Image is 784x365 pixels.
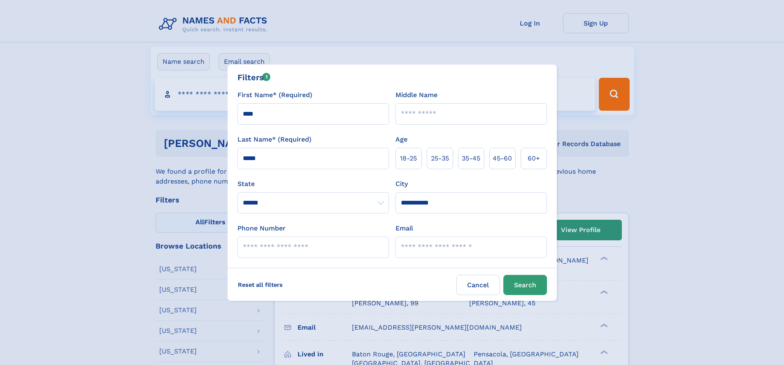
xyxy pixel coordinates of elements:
label: Middle Name [395,90,437,100]
span: 18‑25 [400,153,417,163]
label: Email [395,223,413,233]
span: 25‑35 [431,153,449,163]
span: 45‑60 [493,153,512,163]
div: Filters [237,71,271,84]
span: 60+ [528,153,540,163]
label: City [395,179,408,189]
label: First Name* (Required) [237,90,312,100]
label: State [237,179,389,189]
label: Age [395,135,407,144]
button: Search [503,275,547,295]
label: Phone Number [237,223,286,233]
label: Last Name* (Required) [237,135,312,144]
label: Reset all filters [233,275,288,295]
span: 35‑45 [462,153,480,163]
label: Cancel [456,275,500,295]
